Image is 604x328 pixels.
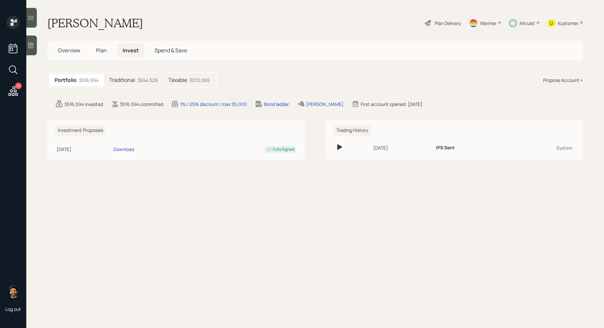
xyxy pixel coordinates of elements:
[120,101,163,108] div: $516,594 committed
[64,101,103,108] div: $516,594 invested
[480,20,496,27] div: Warmer
[264,101,289,108] div: Bond ladder
[55,77,77,83] h5: Portfolio
[511,144,572,151] div: System
[436,145,455,151] h6: IPS Sent
[435,20,461,27] div: Plan Delivery
[155,47,187,54] span: Spend & Save
[55,125,106,136] h6: Investment Proposals
[361,101,423,108] div: First account opened: [DATE]
[138,77,158,84] div: $244,529
[58,47,80,54] span: Overview
[5,306,21,312] div: Log out
[519,20,535,27] div: Altruist
[306,101,344,108] div: [PERSON_NAME]
[543,77,583,84] div: Propose Account +
[47,16,143,30] h1: [PERSON_NAME]
[123,47,139,54] span: Invest
[96,47,107,54] span: Plan
[79,77,99,84] div: $516,594
[190,77,210,84] div: $272,065
[15,83,22,89] div: 11
[7,285,20,298] img: eric-schwartz-headshot.png
[334,125,371,136] h6: Trading History
[113,146,134,153] div: Download
[109,77,135,83] h5: Traditional
[168,77,187,83] h5: Taxable
[558,20,578,27] div: Kustomer
[273,146,294,152] div: Fully Signed
[373,144,431,151] div: [DATE]
[57,146,111,153] div: [DATE]
[180,101,247,108] div: 1% | 25% discount | max $5,000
